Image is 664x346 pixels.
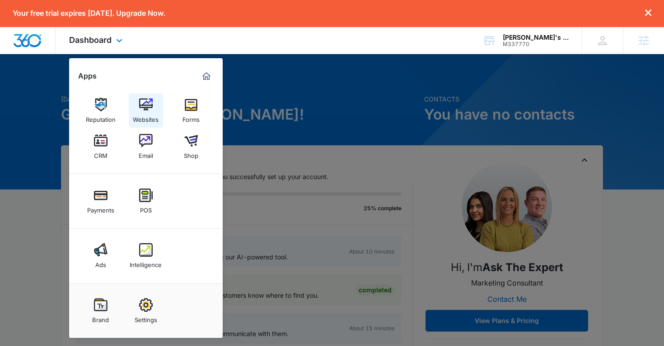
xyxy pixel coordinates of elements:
div: Shop [184,148,198,159]
a: Ads [84,239,118,273]
div: Payments [87,202,114,214]
a: Intelligence [129,239,163,273]
a: Payments [84,184,118,218]
div: Websites [133,111,159,123]
div: Email [139,148,153,159]
a: POS [129,184,163,218]
a: Marketing 360® Dashboard [199,69,214,83]
a: Brand [84,294,118,328]
div: Settings [135,312,157,323]
a: Forms [174,93,208,128]
div: Brand [92,312,109,323]
div: Forms [182,111,200,123]
p: Your free trial expires [DATE]. Upgrade Now. [13,9,165,18]
div: Ads [95,257,106,268]
div: Dashboard [56,27,138,54]
a: CRM [84,129,118,164]
button: dismiss this dialog [645,9,651,18]
a: Email [129,129,163,164]
div: Intelligence [130,257,162,268]
h2: Apps [78,72,97,80]
a: Shop [174,129,208,164]
div: account name [503,34,569,41]
span: Dashboard [69,35,112,45]
a: Settings [129,294,163,328]
a: Reputation [84,93,118,128]
div: POS [140,202,152,214]
div: Reputation [86,111,116,123]
a: Websites [129,93,163,128]
div: account id [503,41,569,47]
div: CRM [94,148,108,159]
